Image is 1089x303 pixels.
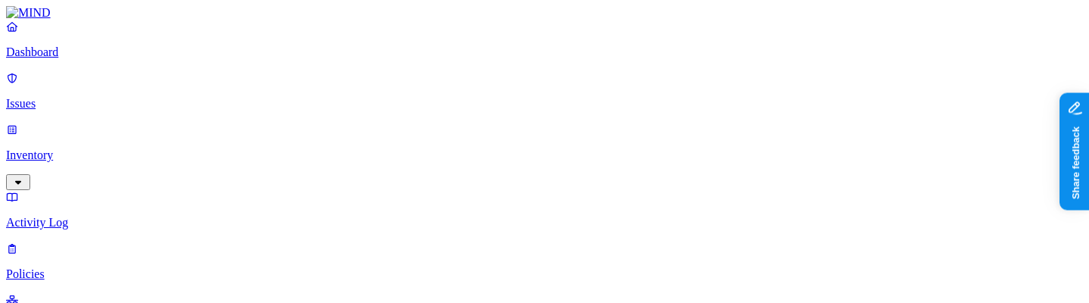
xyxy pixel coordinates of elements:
a: Activity Log [6,190,1083,230]
a: MIND [6,6,1083,20]
p: Activity Log [6,216,1083,230]
p: Dashboard [6,45,1083,59]
img: MIND [6,6,51,20]
a: Policies [6,242,1083,281]
p: Inventory [6,148,1083,162]
a: Inventory [6,123,1083,188]
a: Dashboard [6,20,1083,59]
p: Issues [6,97,1083,111]
a: Issues [6,71,1083,111]
p: Policies [6,267,1083,281]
